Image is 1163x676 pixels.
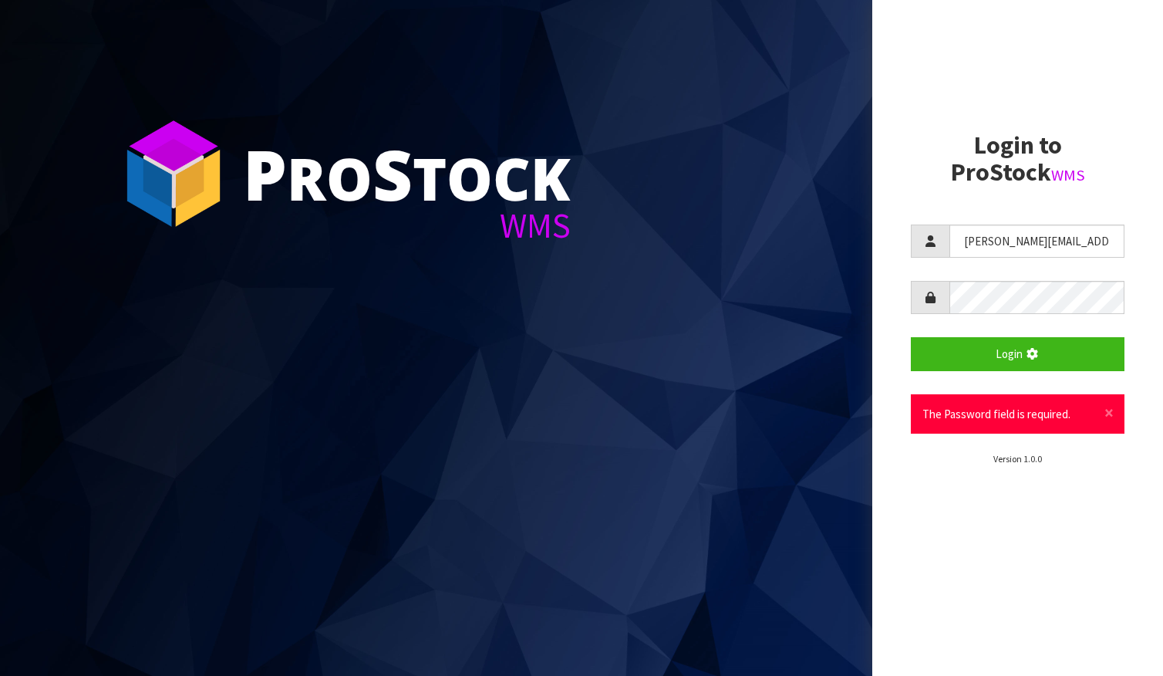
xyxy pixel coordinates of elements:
[243,139,571,208] div: ro tock
[922,406,1097,422] li: The Password field is required.
[243,208,571,243] div: WMS
[911,132,1124,186] h2: Login to ProStock
[911,337,1124,370] button: Login
[993,453,1042,465] small: Version 1.0.0
[1051,165,1085,185] small: WMS
[372,127,413,221] span: S
[116,116,231,232] img: ProStock Cube
[949,225,1124,258] input: Username
[243,127,287,221] span: P
[1104,402,1114,424] span: ×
